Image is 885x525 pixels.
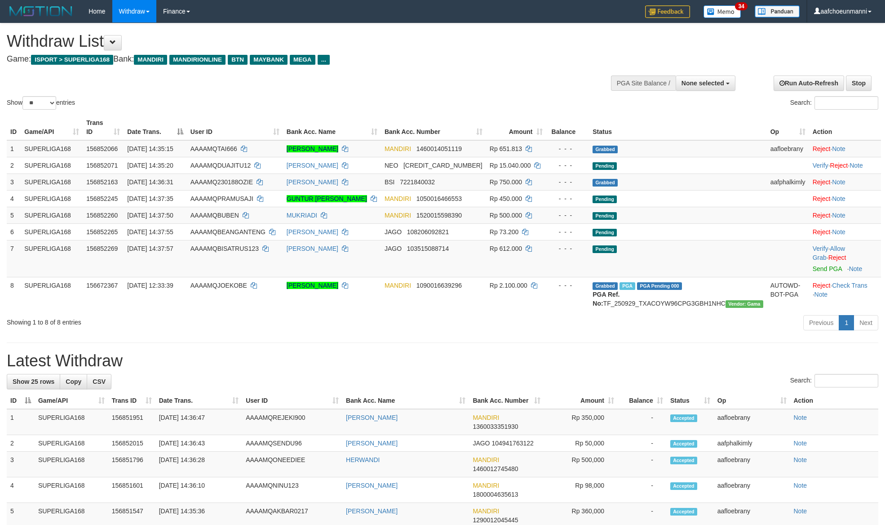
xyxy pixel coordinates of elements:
span: Pending [593,229,617,236]
td: [DATE] 14:36:28 [155,452,243,477]
span: NEO [385,162,398,169]
a: HERWANDI [346,456,380,463]
a: Note [794,414,807,421]
th: ID [7,115,21,140]
span: 156852265 [86,228,118,236]
a: [PERSON_NAME] [346,482,398,489]
span: Copy 103515088714 to clipboard [407,245,449,252]
a: [PERSON_NAME] [346,440,398,447]
td: [DATE] 14:36:10 [155,477,243,503]
span: ... [318,55,330,65]
th: Bank Acc. Number: activate to sort column ascending [381,115,486,140]
span: Rp 651.813 [490,145,522,152]
img: Button%20Memo.svg [704,5,741,18]
select: Showentries [22,96,56,110]
span: JAGO [473,440,490,447]
span: 34 [735,2,747,10]
a: Note [794,507,807,515]
th: Status: activate to sort column ascending [667,392,714,409]
th: Trans ID: activate to sort column ascending [108,392,155,409]
a: [PERSON_NAME] [287,178,338,186]
span: 156672367 [86,282,118,289]
span: 156852066 [86,145,118,152]
td: AAAAMQNINU123 [242,477,342,503]
td: 1 [7,140,21,157]
a: Reject [813,178,831,186]
a: Note [814,291,828,298]
a: Reject [813,195,831,202]
a: Note [849,265,863,272]
b: PGA Ref. No: [593,291,619,307]
td: SUPERLIGA168 [21,207,83,223]
td: 1 [7,409,35,435]
span: Marked by aafsengchandara [619,282,635,290]
td: 2 [7,435,35,452]
a: Note [794,440,807,447]
td: 156851951 [108,409,155,435]
a: Reject [813,282,831,289]
a: MUKRIADI [287,212,317,219]
span: Pending [593,196,617,203]
td: SUPERLIGA168 [35,477,108,503]
td: · · [809,240,881,277]
td: Rp 98,000 [544,477,618,503]
img: MOTION_logo.png [7,4,75,18]
a: Verify [813,245,828,252]
a: [PERSON_NAME] [287,245,338,252]
span: [DATE] 14:37:50 [127,212,173,219]
span: MANDIRI [473,414,499,421]
h1: Latest Withdraw [7,352,878,370]
a: [PERSON_NAME] [346,507,398,515]
td: Rp 50,000 [544,435,618,452]
span: Copy [66,378,81,385]
span: MAYBANK [250,55,288,65]
span: Rp 2.100.000 [490,282,527,289]
td: SUPERLIGA168 [21,157,83,174]
td: aafphalkimly [714,435,790,452]
td: AAAAMQSENDU96 [242,435,342,452]
span: CSV [93,378,106,385]
td: aafloebrany [714,477,790,503]
td: · · [809,277,881,311]
span: Rp 500.000 [490,212,522,219]
th: Amount: activate to sort column ascending [544,392,618,409]
th: Op: activate to sort column ascending [714,392,790,409]
span: MANDIRI [385,195,411,202]
span: [DATE] 14:37:55 [127,228,173,236]
label: Search: [790,374,878,387]
span: Copy 1460012745480 to clipboard [473,465,518,472]
td: SUPERLIGA168 [35,409,108,435]
a: Note [794,456,807,463]
span: 156852269 [86,245,118,252]
span: Accepted [670,482,697,490]
span: AAAAMQDUAJITU12 [190,162,251,169]
td: aafloebrany [714,452,790,477]
span: JAGO [385,245,402,252]
span: MANDIRI [385,282,411,289]
td: [DATE] 14:36:43 [155,435,243,452]
span: MANDIRI [473,482,499,489]
span: Copy 1090016639296 to clipboard [416,282,462,289]
span: Grabbed [593,282,618,290]
span: ISPORT > SUPERLIGA168 [31,55,113,65]
a: [PERSON_NAME] [287,282,338,289]
td: · · [809,157,881,174]
span: [DATE] 14:36:31 [127,178,173,186]
a: Previous [803,315,839,330]
a: Note [794,482,807,489]
h1: Withdraw List [7,32,581,50]
span: Grabbed [593,179,618,187]
td: aafloebrany [714,409,790,435]
td: SUPERLIGA168 [35,435,108,452]
a: [PERSON_NAME] [287,145,338,152]
th: Balance [546,115,589,140]
span: Vendor URL: https://trx31.1velocity.biz [726,300,763,308]
a: Reject [813,228,831,236]
td: 5 [7,207,21,223]
span: AAAAMQBUBEN [190,212,239,219]
td: aafloebrany [767,140,809,157]
a: Check Trans [832,282,867,289]
th: Op: activate to sort column ascending [767,115,809,140]
td: [DATE] 14:36:47 [155,409,243,435]
label: Show entries [7,96,75,110]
